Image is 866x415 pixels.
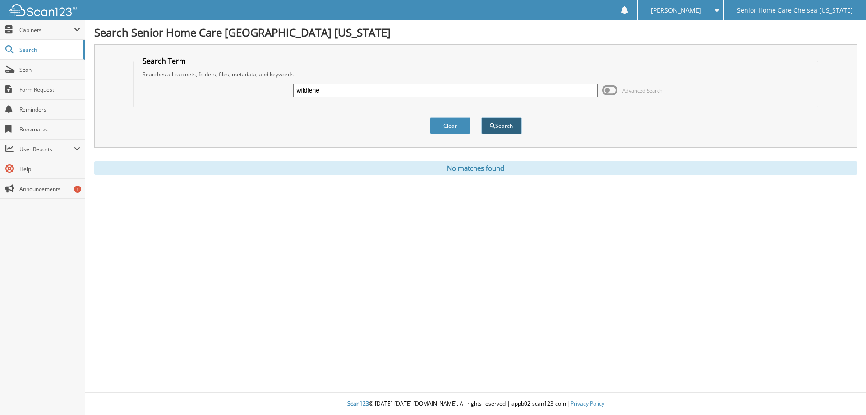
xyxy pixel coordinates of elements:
img: scan123-logo-white.svg [9,4,77,16]
span: Cabinets [19,26,74,34]
span: [PERSON_NAME] [651,8,701,13]
span: User Reports [19,145,74,153]
legend: Search Term [138,56,190,66]
span: Bookmarks [19,126,80,133]
h1: Search Senior Home Care [GEOGRAPHIC_DATA] [US_STATE] [94,25,857,40]
div: No matches found [94,161,857,175]
span: Senior Home Care Chelsea [US_STATE] [737,8,853,13]
span: Search [19,46,79,54]
button: Clear [430,117,470,134]
span: Announcements [19,185,80,193]
div: Searches all cabinets, folders, files, metadata, and keywords [138,70,814,78]
span: Reminders [19,106,80,113]
span: Advanced Search [622,87,663,94]
button: Search [481,117,522,134]
span: Scan [19,66,80,74]
a: Privacy Policy [571,400,604,407]
span: Scan123 [347,400,369,407]
span: Form Request [19,86,80,93]
div: © [DATE]-[DATE] [DOMAIN_NAME]. All rights reserved | appb02-scan123-com | [85,393,866,415]
div: 1 [74,186,81,193]
span: Help [19,165,80,173]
